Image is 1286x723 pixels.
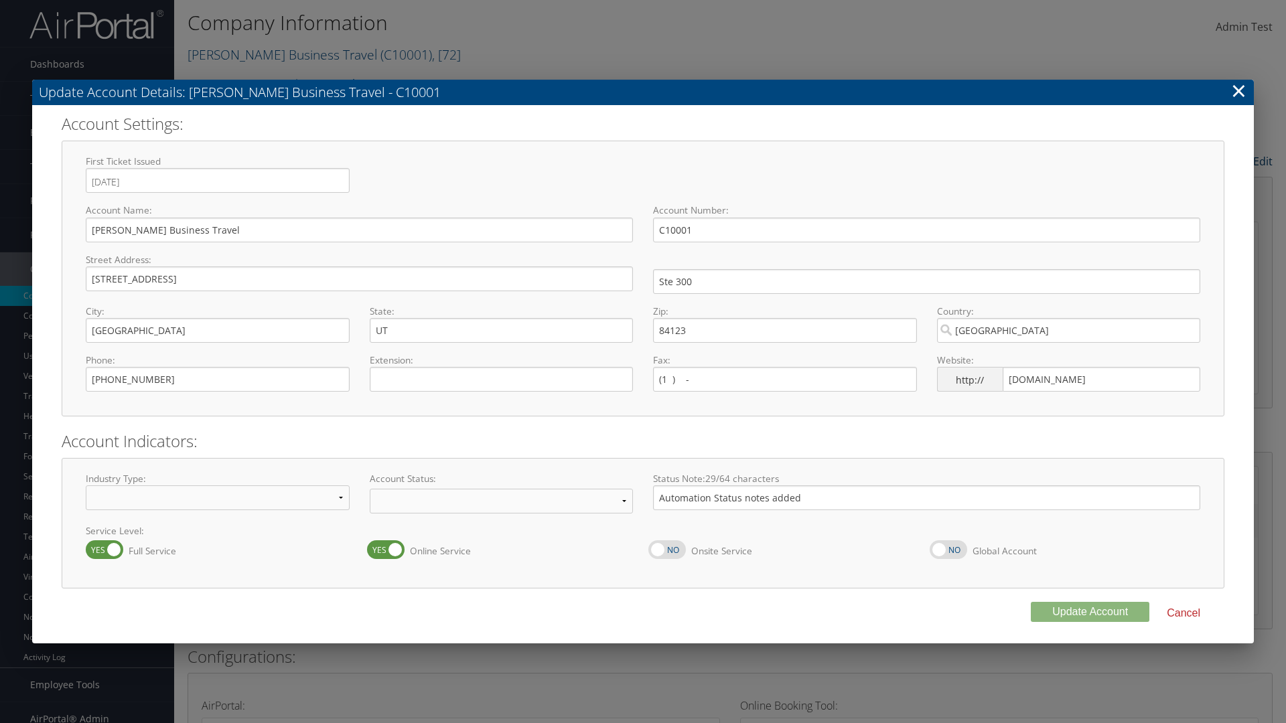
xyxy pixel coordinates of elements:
button: Update Account [1031,602,1149,622]
label: Fax: [653,353,917,367]
input: YYYY-MM-DD [92,174,194,190]
label: Online Service [405,538,471,564]
label: Account Name: [86,204,633,217]
label: Account Number: [653,204,1200,217]
h2: Account Settings: [62,112,1224,135]
label: Zip: [653,305,917,318]
label: First Ticket Issued [86,155,350,168]
label: Onsite Service [686,538,752,564]
label: Extension: [370,353,634,367]
label: Street Address: [86,253,633,266]
label: Status Note: 29 /64 characters [653,472,1200,485]
label: City: [86,305,350,318]
label: Global Account [967,538,1037,564]
label: State: [370,305,634,318]
label: Account Status: [370,472,634,485]
label: Service Level: [86,524,1200,538]
h2: Account Indicators: [62,430,1224,453]
h3: Update Account Details: [PERSON_NAME] Business Travel - C10001 [32,80,1254,105]
label: Phone: [86,353,350,367]
label: Industry Type: [86,472,350,485]
a: × [1231,77,1246,104]
span: http:// [937,367,1003,392]
label: Full Service [123,538,176,564]
label: Country: [937,305,1201,318]
button: Cancel [1156,602,1211,625]
label: Website: [937,353,1201,367]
